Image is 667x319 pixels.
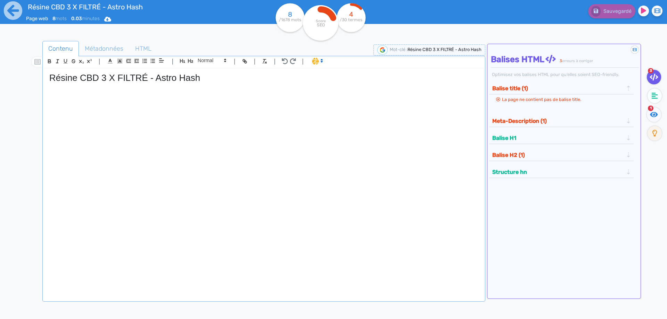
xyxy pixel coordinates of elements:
[234,57,236,66] span: |
[491,71,639,78] div: Optimisez vos balises HTML pour qu’elles soient SEO-friendly.
[52,16,67,22] span: mots
[43,39,79,58] span: Contenu
[490,149,626,161] button: Balise H2 (1)
[288,10,292,18] tspan: 8
[490,166,633,178] div: Structure hn
[560,59,562,63] span: 3
[317,22,325,27] tspan: SEO
[490,115,633,127] div: Meta-Description (1)
[390,47,407,52] span: Mot-clé :
[316,19,326,23] tspan: Score
[588,4,635,18] button: Sauvegardé
[490,83,626,94] button: Balise title (1)
[490,83,633,94] div: Balise title (1)
[309,57,325,65] span: I.Assistant
[648,106,653,111] span: 1
[129,41,157,57] a: HTML
[172,57,173,66] span: |
[562,59,593,63] span: erreurs à corriger
[26,1,226,12] input: title
[491,54,639,65] h4: Balises HTML
[79,41,129,57] a: Métadonnées
[490,132,633,144] div: Balise H1
[302,57,304,66] span: |
[349,10,353,18] tspan: 4
[490,166,626,178] button: Structure hn
[49,73,478,83] h1: Résine CBD 3 X FILTRÉ - Astro Hash
[340,17,363,22] tspan: /30 termes
[254,57,256,66] span: |
[26,16,48,22] span: Page web
[130,39,157,58] span: HTML
[71,16,82,22] b: 0.03
[42,41,79,57] a: Contenu
[71,16,100,22] span: minutes
[490,149,633,161] div: Balise H2 (1)
[274,57,275,66] span: |
[490,115,626,127] button: Meta-Description (1)
[648,68,653,74] span: 3
[52,16,56,22] b: 8
[407,47,481,52] span: Résine CBD 3 X FILTRÉ - Astro Hash
[157,56,166,65] span: Aligment
[377,45,388,54] img: google-serp-logo.png
[502,97,581,102] span: La page ne contient pas de balise title.
[490,132,626,144] button: Balise H1
[279,17,301,22] tspan: /1678 mots
[603,8,632,14] span: Sauvegardé
[99,57,100,66] span: |
[79,39,129,58] span: Métadonnées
